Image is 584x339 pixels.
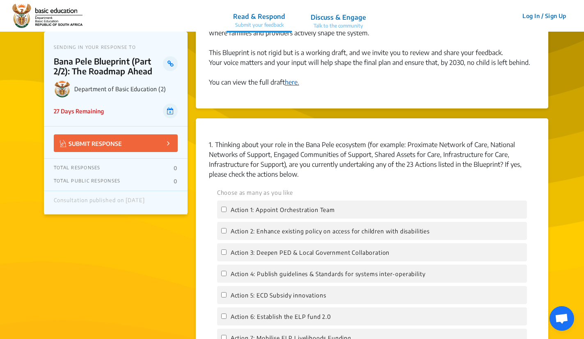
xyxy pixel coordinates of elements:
span: Action 1: Appoint Orchestration Team [231,206,335,213]
p: Department of Basic Education (2) [74,85,178,92]
label: Choose as many as you like [217,188,293,197]
input: Action 6: Establish the ELP fund 2.0 [221,314,227,319]
p: TOTAL RESPONSES [54,165,101,171]
div: Your voice matters and your input will help shape the final plan and ensure that, by 2030, no chi... [209,58,536,67]
p: 27 Days Remaining [54,107,104,115]
button: SUBMIT RESPONSE [54,134,178,152]
a: Open chat [550,306,574,331]
span: Action 2: Enhance existing policy on access for children with disabilities [231,228,430,235]
span: 1. [209,141,213,149]
span: Action 4: Publish guidelines & Standards for systems inter-operability [231,270,426,277]
button: Log In / Sign Up [517,9,572,22]
p: Bana Pele Blueprint (Part 2/2): The Roadmap Ahead [54,56,163,76]
input: Action 2: Enhance existing policy on access for children with disabilities [221,228,227,233]
input: Action 3: Deepen PED & Local Government Collaboration [221,249,227,255]
p: Read & Respond [233,12,285,21]
input: Action 5: ECD Subsidy innovations [221,292,227,297]
span: Action 3: Deepen PED & Local Government Collaboration [231,249,390,256]
p: Discuss & Engage [311,12,366,22]
div: You can view the full draft [209,67,536,87]
p: 0 [174,178,177,184]
p: SENDING IN YOUR RESPONSE TO [54,44,178,50]
a: here. [285,78,299,86]
p: Submit your feedback [233,21,285,29]
p: Talk to the community [311,22,366,30]
p: 0 [174,165,177,171]
input: Action 4: Publish guidelines & Standards for systems inter-operability [221,271,227,276]
img: 2wffpoq67yek4o5dgscb6nza9j7d [12,4,82,28]
p: Thinking about your role in the Bana Pele ecosystem (for example: Proximate Network of Care, Nati... [209,140,536,179]
div: Consultation published on [DATE] [54,197,145,208]
input: Action 1: Appoint Orchestration Team [221,207,227,212]
span: Action 6: Establish the ELP fund 2.0 [231,313,331,320]
img: Vector.jpg [60,140,66,147]
span: Action 5: ECD Subsidy innovations [231,292,326,299]
p: SUBMIT RESPONSE [60,138,122,148]
div: This Blueprint is not rigid but is a working draft, and we invite you to review and share your fe... [209,48,536,58]
p: TOTAL PUBLIC RESPONSES [54,178,121,184]
img: Department of Basic Education (2) logo [54,80,71,97]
